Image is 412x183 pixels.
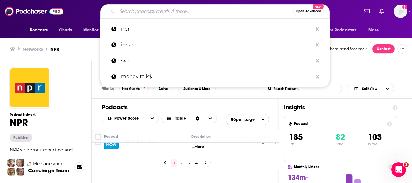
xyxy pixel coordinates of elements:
h4: Monthly Listens [294,165,385,169]
p: sxm [121,53,313,69]
a: sxm [100,53,330,69]
a: 4 [193,159,199,167]
img: User Profile [394,5,407,18]
span: 50 per page [226,115,255,124]
a: money talk$ [100,69,330,85]
button: Show More Button [397,44,407,54]
button: open menu [364,24,386,36]
h3: Filter by [102,86,114,91]
button: open menu [26,24,56,36]
button: Show profile menu [394,5,407,18]
a: iheart [100,37,330,53]
button: open menu [79,24,113,36]
span: 185 [289,132,303,142]
p: Inactive [368,142,382,145]
button: open menu [146,114,159,123]
a: Show notifications dropdown [362,6,372,16]
button: Has Guests [119,84,149,93]
span: Open Advanced [296,10,321,13]
span: Has Guests [122,87,140,90]
h1: Podcasts [102,104,269,111]
h2: Choose View [347,84,402,93]
div: Sort Direction [191,114,204,123]
span: ...More [192,145,204,149]
button: Networks is in beta, send feedback. [301,46,370,52]
button: Choose View [347,84,394,93]
span: Active [159,87,168,90]
h2: Choose List sort [102,114,159,123]
button: Active [153,84,173,93]
span: Toggle select row [95,139,101,145]
a: Contact [372,44,395,54]
span: New [313,4,324,9]
button: Publisher [10,134,32,142]
button: Choose View [161,114,217,123]
svg: Add a profile image [402,5,407,9]
a: Show notifications dropdown [377,6,386,16]
h4: Podcast [294,122,385,126]
a: NPR [50,46,59,52]
a: 2 [179,159,185,167]
span: Table [175,116,186,121]
h1: NPR [10,117,82,129]
h3: Concierge Team [28,167,69,174]
p: Total [289,142,317,145]
iframe: Intercom live chat [391,162,406,177]
span: 1 [404,162,409,167]
span: dive into the hottest political topics in [US_STATE] and [191,140,283,144]
img: Jules Profile [16,159,24,167]
span: Monitoring [83,26,105,35]
div: Description [191,133,211,140]
p: money talk$ [121,69,313,85]
button: Open AdvancedNew [293,8,324,15]
div: Search podcasts, credits, & more... [100,4,330,18]
img: Podchaser - Follow, Share and Rate Podcasts [5,5,63,17]
div: Podcast [104,133,118,140]
button: open menu [226,114,269,125]
span: Logged in as Mallory813 [394,5,407,18]
span: 82 [336,132,345,142]
input: Search podcasts, credits, & more... [117,6,293,16]
h3: Podcast Network [10,113,82,117]
button: Audience & More [178,84,216,93]
span: Power Score [114,116,141,121]
span: Split View [362,87,377,90]
img: Jon Profile [7,168,15,176]
img: NPR logo [10,68,50,108]
span: For Podcasters [328,26,357,35]
span: Charts [59,26,72,35]
p: npr [121,21,313,37]
img: Sydney Profile [7,159,15,167]
span: Podcasts [30,26,48,35]
span: Message your [33,161,63,167]
img: Barbara Profile [16,168,24,176]
a: npr [100,21,330,37]
a: Networks [23,46,43,52]
button: open menu [102,116,146,121]
button: open menu [324,24,366,36]
p: iheart [121,37,313,53]
span: 103 [368,132,382,142]
span: More [368,26,379,35]
span: Audience & More [183,87,210,90]
a: 1 [171,159,177,167]
a: Charts [55,24,76,36]
h1: Insights [284,104,388,111]
p: Active [336,142,345,145]
a: 3 [186,159,192,167]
